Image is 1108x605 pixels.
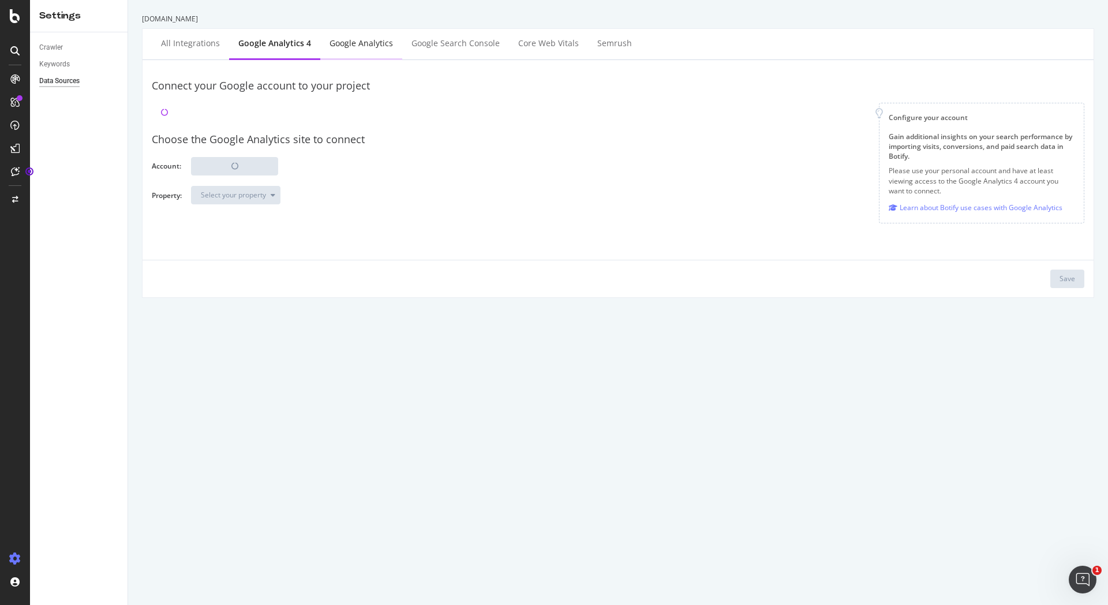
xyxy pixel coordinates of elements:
div: Settings [39,9,118,23]
a: Crawler [39,42,119,54]
div: Gain additional insights on your search performance by importing visits, conversions, and paid se... [889,132,1075,161]
div: Choose the Google Analytics site to connect [152,132,1084,147]
div: loading [192,158,278,175]
div: [DOMAIN_NAME] [142,14,1094,24]
label: Property: [152,191,182,211]
a: Keywords [39,58,119,70]
div: Semrush [597,38,632,49]
iframe: Intercom live chat [1069,566,1096,593]
div: loading [161,109,168,116]
div: Data Sources [39,75,80,87]
div: Connect your Google account to your project [152,79,1084,94]
a: Data Sources [39,75,119,87]
div: Configure your account [889,113,1075,122]
div: Core Web Vitals [518,38,579,49]
button: Save [1050,270,1084,288]
button: Select your property [191,186,280,204]
div: Save [1060,274,1075,283]
button: loading [191,157,278,175]
p: Please use your personal account and have at least viewing access to the Google Analytics 4 accou... [889,166,1075,195]
div: Google Analytics 4 [238,38,311,49]
div: Google Search Console [411,38,500,49]
div: Tooltip anchor [24,166,35,177]
a: Learn about Botify use cases with Google Analytics [889,201,1062,214]
span: 1 [1092,566,1102,575]
label: Account: [152,161,182,174]
div: Google Analytics [330,38,393,49]
div: Crawler [39,42,63,54]
div: Keywords [39,58,70,70]
div: Select your property [201,192,266,199]
div: All integrations [161,38,220,49]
